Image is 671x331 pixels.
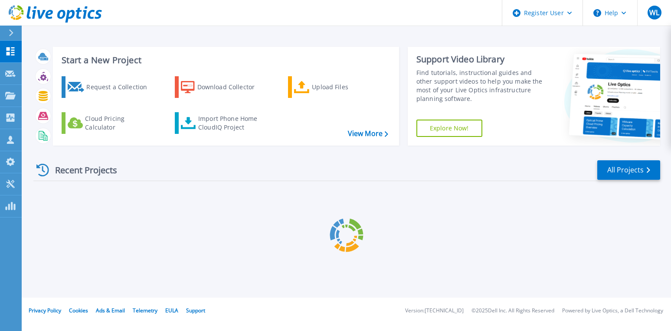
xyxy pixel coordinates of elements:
span: WL [649,9,659,16]
div: Recent Projects [33,159,129,181]
a: Download Collector [175,76,272,98]
a: Cookies [69,307,88,314]
a: Support [186,307,205,314]
li: © 2025 Dell Inc. All Rights Reserved [471,308,554,314]
div: Download Collector [197,78,267,96]
a: Privacy Policy [29,307,61,314]
a: Telemetry [133,307,157,314]
a: EULA [165,307,178,314]
h3: Start a New Project [62,55,388,65]
div: Upload Files [312,78,381,96]
a: Cloud Pricing Calculator [62,112,158,134]
div: Support Video Library [416,54,543,65]
div: Import Phone Home CloudIQ Project [198,114,266,132]
a: Upload Files [288,76,385,98]
a: View More [348,130,388,138]
div: Request a Collection [86,78,156,96]
li: Version: [TECHNICAL_ID] [405,308,464,314]
div: Find tutorials, instructional guides and other support videos to help you make the most of your L... [416,68,543,103]
a: Explore Now! [416,120,482,137]
a: All Projects [597,160,660,180]
div: Cloud Pricing Calculator [85,114,154,132]
a: Ads & Email [96,307,125,314]
a: Request a Collection [62,76,158,98]
li: Powered by Live Optics, a Dell Technology [562,308,663,314]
